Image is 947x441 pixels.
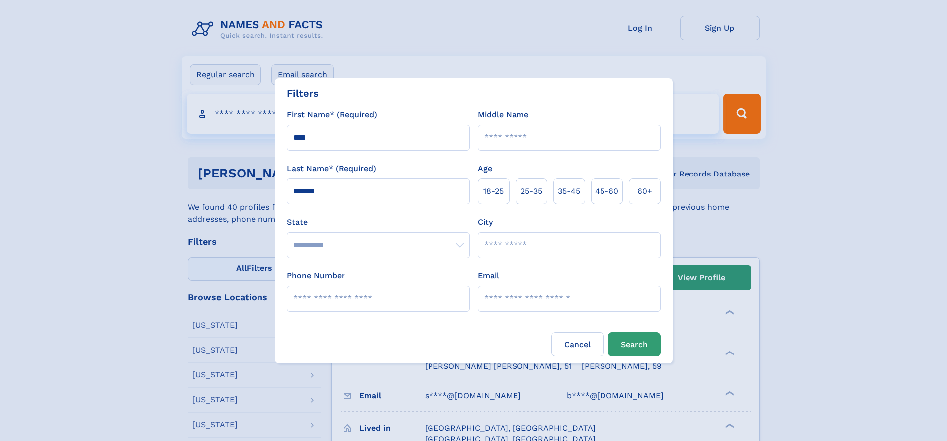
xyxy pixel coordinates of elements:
label: Cancel [551,332,604,356]
span: 45‑60 [595,185,618,197]
label: City [478,216,493,228]
label: Phone Number [287,270,345,282]
span: 25‑35 [520,185,542,197]
button: Search [608,332,661,356]
label: Email [478,270,499,282]
div: Filters [287,86,319,101]
span: 60+ [637,185,652,197]
label: First Name* (Required) [287,109,377,121]
label: Age [478,163,492,175]
span: 35‑45 [558,185,580,197]
label: State [287,216,470,228]
span: 18‑25 [483,185,504,197]
label: Middle Name [478,109,528,121]
label: Last Name* (Required) [287,163,376,175]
